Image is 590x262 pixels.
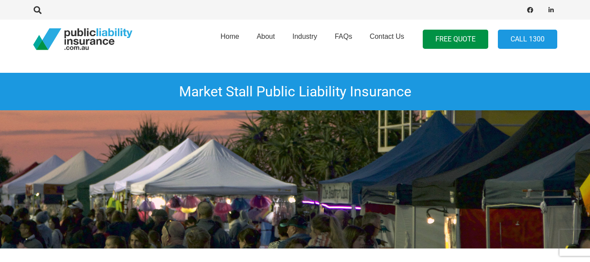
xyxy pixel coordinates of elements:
span: Industry [292,33,317,40]
a: Call 1300 [498,30,557,49]
a: Contact Us [361,17,413,61]
a: FREE QUOTE [423,30,488,49]
a: Facebook [524,4,536,16]
span: Contact Us [369,33,404,40]
a: Home [212,17,248,61]
a: LinkedIn [545,4,557,16]
a: pli_logotransparent [33,28,132,50]
a: Industry [283,17,326,61]
a: About [248,17,284,61]
span: Home [221,33,239,40]
span: FAQs [335,33,352,40]
span: About [257,33,275,40]
a: FAQs [326,17,361,61]
a: Search [29,6,47,14]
